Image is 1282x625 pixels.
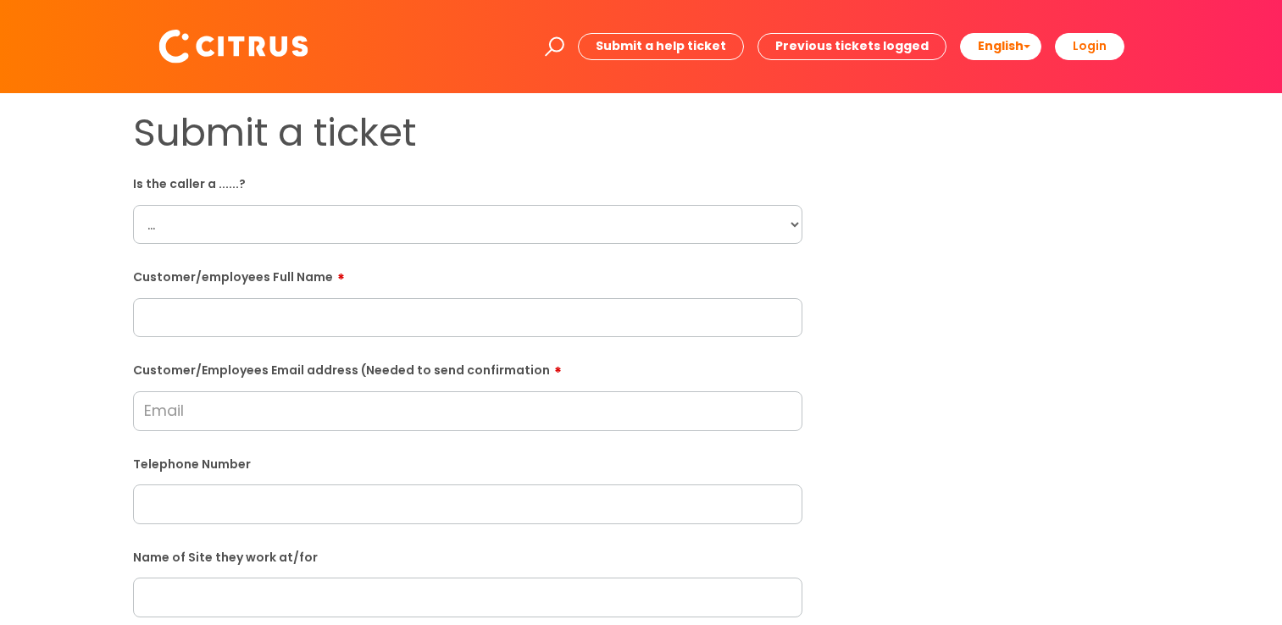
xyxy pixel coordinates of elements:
[578,33,744,59] a: Submit a help ticket
[133,174,802,191] label: Is the caller a ......?
[133,454,802,472] label: Telephone Number
[133,357,802,378] label: Customer/Employees Email address (Needed to send confirmation
[1055,33,1124,59] a: Login
[978,37,1024,54] span: English
[133,391,802,430] input: Email
[1073,37,1107,54] b: Login
[133,264,802,285] label: Customer/employees Full Name
[133,547,802,565] label: Name of Site they work at/for
[133,110,802,156] h1: Submit a ticket
[758,33,946,59] a: Previous tickets logged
